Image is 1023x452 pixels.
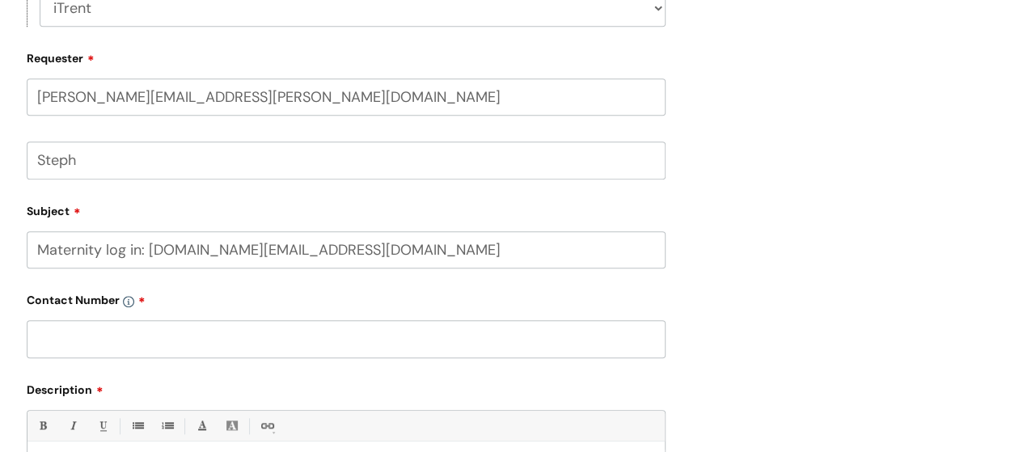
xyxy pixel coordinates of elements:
a: 1. Ordered List (Ctrl-Shift-8) [157,416,177,436]
a: • Unordered List (Ctrl-Shift-7) [127,416,147,436]
img: info-icon.svg [123,296,134,307]
label: Subject [27,199,666,218]
label: Contact Number [27,288,666,307]
a: Underline(Ctrl-U) [92,416,112,436]
a: Link [256,416,277,436]
a: Back Color [222,416,242,436]
label: Requester [27,46,666,65]
a: Italic (Ctrl-I) [62,416,82,436]
input: Email [27,78,666,116]
input: Your Name [27,142,666,179]
a: Font Color [192,416,212,436]
a: Bold (Ctrl-B) [32,416,53,436]
label: Description [27,378,666,397]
